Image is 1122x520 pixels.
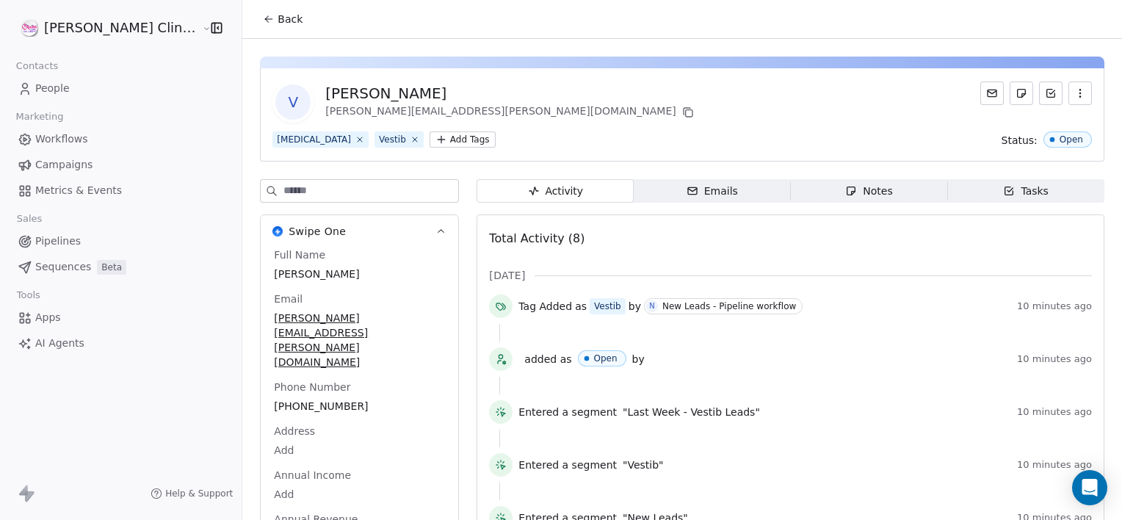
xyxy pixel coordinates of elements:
div: Vestib [379,133,406,146]
span: Sequences [35,259,91,275]
span: [PERSON_NAME][EMAIL_ADDRESS][PERSON_NAME][DOMAIN_NAME] [274,311,445,369]
span: People [35,81,70,96]
span: Entered a segment [518,458,617,472]
span: 10 minutes ago [1017,300,1092,312]
a: Campaigns [12,153,230,177]
span: by [632,352,645,366]
div: Open Intercom Messenger [1072,470,1107,505]
span: 10 minutes ago [1017,406,1092,418]
span: Pipelines [35,234,81,249]
span: Annual Income [271,468,354,483]
div: Open [1060,134,1083,145]
span: added as [524,352,571,366]
button: Add Tags [430,131,496,148]
div: Emails [687,184,738,199]
span: Add [274,487,445,502]
a: Help & Support [151,488,233,499]
span: Add [274,443,445,458]
span: Phone Number [271,380,353,394]
div: New Leads - Pipeline workflow [662,301,796,311]
div: [PERSON_NAME][EMAIL_ADDRESS][PERSON_NAME][DOMAIN_NAME] [325,104,696,121]
span: Sales [10,208,48,230]
a: Apps [12,306,230,330]
span: 10 minutes ago [1017,459,1092,471]
span: [PERSON_NAME] Clinic External [44,18,198,37]
span: by [629,299,641,314]
span: Back [278,12,303,26]
a: Metrics & Events [12,178,230,203]
img: Swipe One [272,226,283,236]
button: [PERSON_NAME] Clinic External [18,15,192,40]
a: People [12,76,230,101]
span: Apps [35,310,61,325]
img: RASYA-Clinic%20Circle%20icon%20Transparent.png [21,19,38,37]
div: Notes [845,184,892,199]
a: AI Agents [12,331,230,355]
span: Entered a segment [518,405,617,419]
span: Marketing [10,106,70,128]
span: Full Name [271,248,328,262]
button: Back [254,6,311,32]
span: [PHONE_NUMBER] [274,399,445,414]
span: 10 minutes ago [1017,353,1092,365]
span: as [575,299,587,314]
span: V [275,84,311,120]
span: Beta [97,260,126,275]
span: Email [271,292,305,306]
span: Swipe One [289,224,346,239]
span: Campaigns [35,157,93,173]
span: Contacts [10,55,65,77]
div: [PERSON_NAME] [325,83,696,104]
div: [MEDICAL_DATA] [277,133,351,146]
span: AI Agents [35,336,84,351]
div: Tasks [1003,184,1049,199]
div: Open [594,353,618,364]
span: Address [271,424,318,438]
span: [PERSON_NAME] [274,267,445,281]
span: Tools [10,284,46,306]
span: "Last Week - Vestib Leads" [623,405,760,419]
span: Total Activity (8) [489,231,584,245]
span: "Vestib" [623,458,664,472]
button: Swipe OneSwipe One [261,215,458,248]
a: Workflows [12,127,230,151]
a: SequencesBeta [12,255,230,279]
span: Status: [1002,133,1038,148]
span: Help & Support [165,488,233,499]
span: Metrics & Events [35,183,122,198]
span: Workflows [35,131,88,147]
span: [DATE] [489,268,525,283]
div: N [649,300,655,312]
span: Tag Added [518,299,572,314]
a: Pipelines [12,229,230,253]
div: Vestib [594,300,621,313]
